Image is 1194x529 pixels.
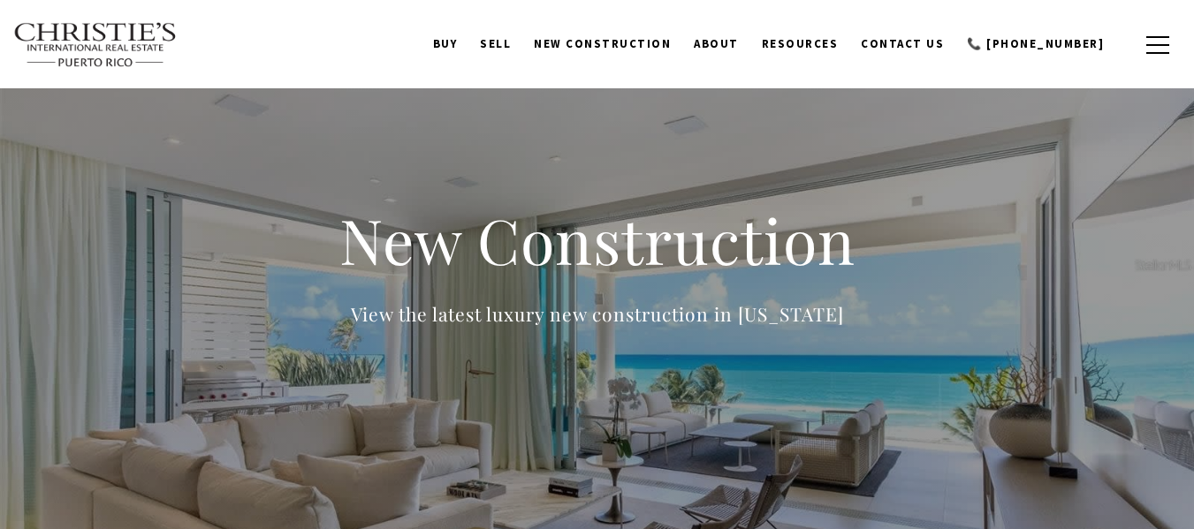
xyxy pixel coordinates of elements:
[522,27,682,61] a: New Construction
[682,27,750,61] a: About
[468,27,522,61] a: SELL
[967,36,1104,51] span: 📞 [PHONE_NUMBER]
[13,22,178,68] img: Christie's International Real Estate text transparent background
[955,27,1115,61] a: call 9393373000
[1115,35,1135,55] a: search
[861,36,944,51] span: Contact Us
[1135,19,1181,71] button: button
[422,27,469,61] a: BUY
[244,201,951,279] h1: New Construction
[750,27,850,61] a: Resources
[534,36,671,51] span: New Construction
[849,27,955,61] a: Contact Us
[244,299,951,329] p: View the latest luxury new construction in [US_STATE]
